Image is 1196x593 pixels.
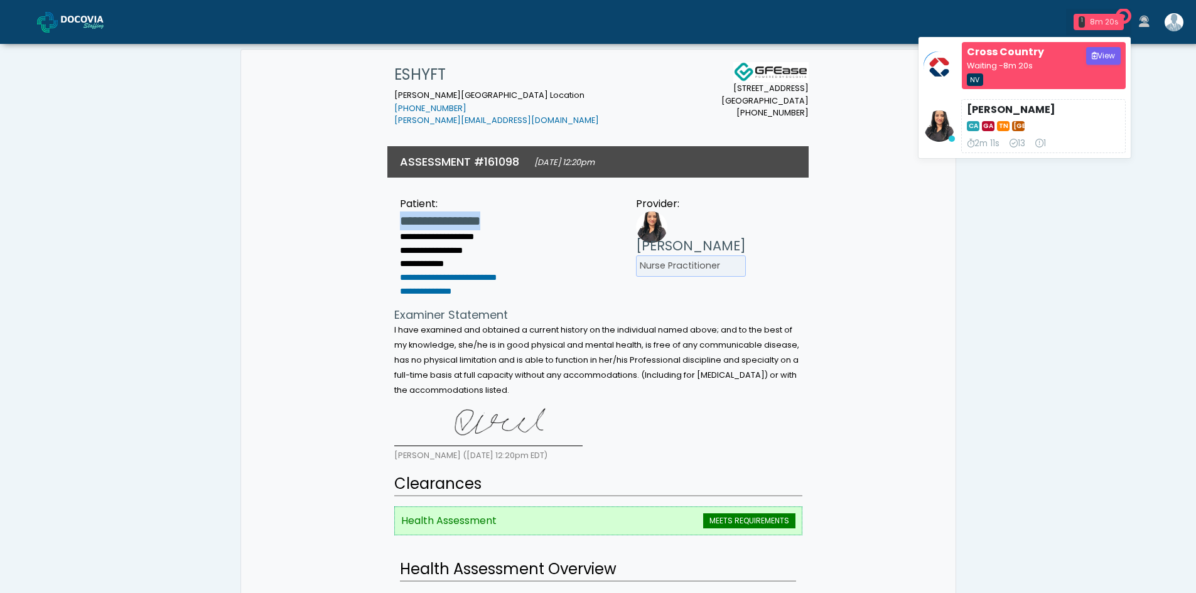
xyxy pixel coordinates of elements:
span: GA [982,121,994,131]
a: Docovia [37,1,124,42]
small: I have examined and obtained a current history on the individual named above; and to the best of ... [394,324,799,395]
div: 1 [1079,16,1085,28]
h3: ASSESSMENT #161098 [400,154,519,169]
div: 13 [1010,137,1025,150]
strong: Cross Country [967,45,1044,59]
button: Open LiveChat chat widget [10,5,48,43]
img: Shakerra Crippen [1165,13,1183,31]
img: Viral Patel [924,110,955,142]
button: View [1086,47,1121,65]
li: Health Assessment [394,506,802,535]
img: Docovia [37,12,58,33]
div: Patient: [400,196,535,211]
span: [GEOGRAPHIC_DATA] [1012,121,1025,131]
span: MEETS REQUIREMENTS [703,513,795,528]
div: Waiting - [967,60,1044,72]
h3: [PERSON_NAME] [636,237,746,255]
strong: [PERSON_NAME] [967,102,1055,117]
small: [STREET_ADDRESS] [GEOGRAPHIC_DATA] [PHONE_NUMBER] [721,82,809,119]
div: Provider: [636,196,746,211]
h4: Examiner Statement [394,308,802,322]
h2: Health Assessment Overview [400,558,796,582]
div: 8m 20s [1090,16,1119,28]
small: [PERSON_NAME][GEOGRAPHIC_DATA] Location [394,90,599,126]
a: 1 8m 20s [1066,9,1131,35]
h2: Clearances [394,473,802,496]
small: [DATE] 12:20pm [534,157,595,168]
div: 1 [1035,137,1046,150]
img: Provider image [636,211,667,243]
div: 1 8m 20s [918,36,1131,159]
small: [PERSON_NAME] ([DATE] 12:20pm EDT) [394,450,547,461]
img: Lisa Sellers [924,51,955,83]
span: TN [997,121,1010,131]
h1: ESHYFT [394,62,599,87]
img: Docovia [61,16,124,28]
li: Nurse Practitioner [636,255,746,277]
a: [PERSON_NAME][EMAIL_ADDRESS][DOMAIN_NAME] [394,115,599,126]
small: NV [970,75,979,85]
img: j7C45wAAAAZJREFUAwAQsY8rMkDVEgAAAABJRU5ErkJggg== [394,402,583,446]
span: CA [967,121,979,131]
div: 2m 11s [967,137,999,150]
span: 8m 20s [1003,60,1033,71]
img: Docovia Staffing Logo [733,62,809,82]
a: [PHONE_NUMBER] [394,103,466,114]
